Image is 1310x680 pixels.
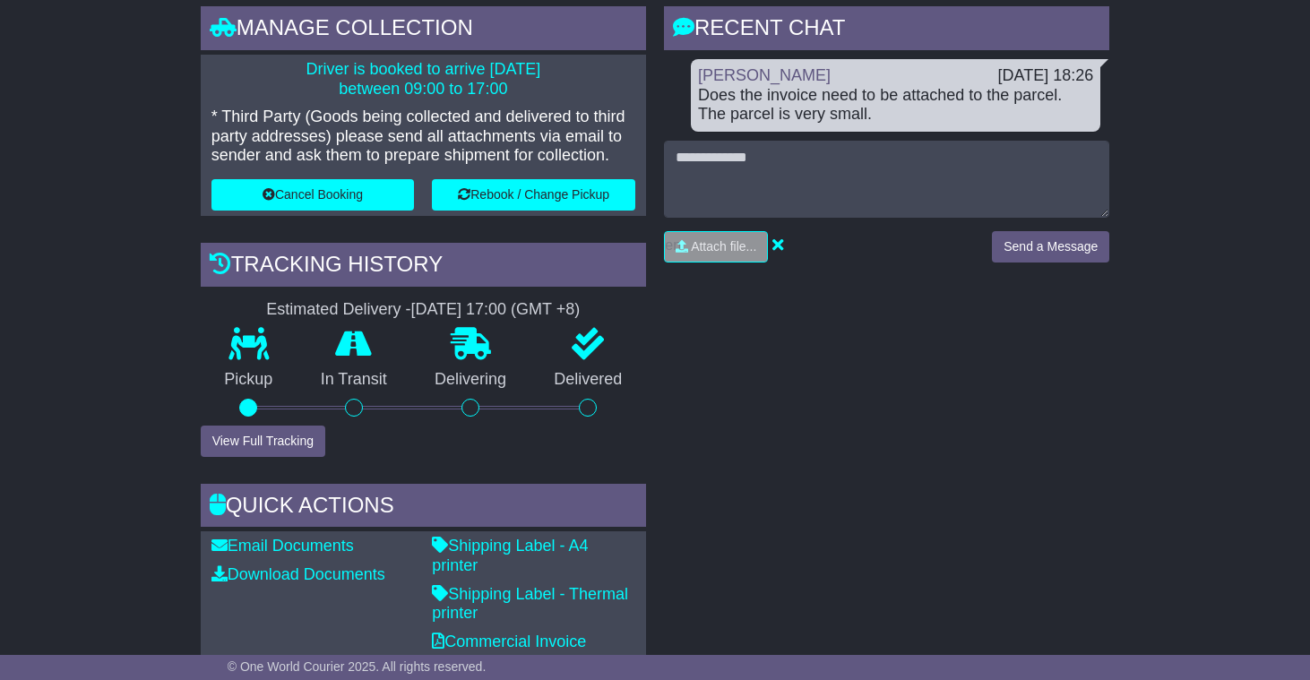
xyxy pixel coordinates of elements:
[530,370,646,390] p: Delivered
[201,300,646,320] div: Estimated Delivery -
[432,585,628,623] a: Shipping Label - Thermal printer
[432,633,586,650] a: Commercial Invoice
[698,86,1093,125] div: Does the invoice need to be attached to the parcel. The parcel is very small.
[211,537,354,555] a: Email Documents
[201,484,646,532] div: Quick Actions
[297,370,410,390] p: In Transit
[664,6,1109,55] div: RECENT CHAT
[211,60,635,99] p: Driver is booked to arrive [DATE] between 09:00 to 17:00
[432,537,588,574] a: Shipping Label - A4 printer
[211,179,415,211] button: Cancel Booking
[698,66,831,84] a: [PERSON_NAME]
[410,300,580,320] div: [DATE] 17:00 (GMT +8)
[992,231,1109,263] button: Send a Message
[201,370,297,390] p: Pickup
[998,66,1094,86] div: [DATE] 18:26
[211,565,385,583] a: Download Documents
[432,179,635,211] button: Rebook / Change Pickup
[201,426,325,457] button: View Full Tracking
[228,659,487,674] span: © One World Courier 2025. All rights reserved.
[201,243,646,291] div: Tracking history
[201,6,646,55] div: Manage collection
[211,108,635,166] p: * Third Party (Goods being collected and delivered to third party addresses) please send all atta...
[410,370,530,390] p: Delivering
